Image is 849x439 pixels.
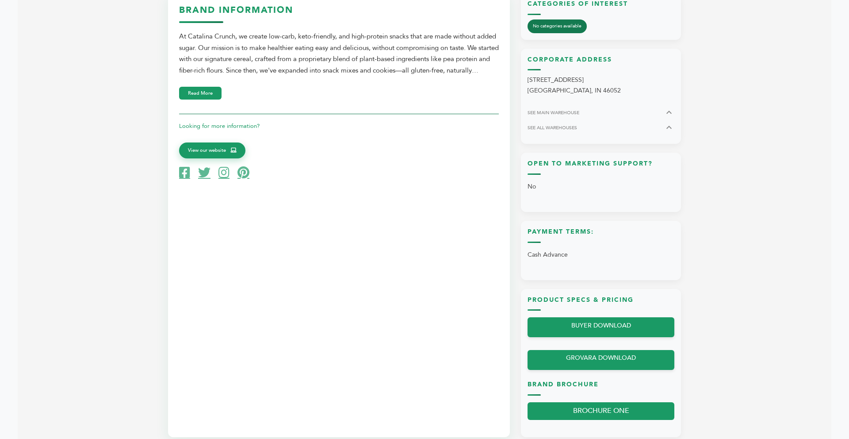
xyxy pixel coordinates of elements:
[188,146,226,154] span: View our website
[528,317,674,337] a: BUYER DOWNLOAD
[528,107,674,118] button: SEE MAIN WAREHOUSE
[528,122,674,133] button: SEE ALL WAREHOUSES
[179,142,245,158] a: View our website
[528,247,674,262] p: Cash Advance
[179,31,499,76] div: At Catalina Crunch, we create low-carb, keto-friendly, and high-protein snacks that are made with...
[528,19,587,33] span: No categories available
[528,380,674,396] h3: Brand Brochure
[528,75,674,96] p: [STREET_ADDRESS] [GEOGRAPHIC_DATA], IN 46052
[528,55,674,71] h3: Corporate Address
[179,4,499,23] h3: Brand Information
[528,227,674,243] h3: Payment Terms:
[179,87,222,100] button: Read More
[528,296,674,311] h3: Product Specs & Pricing
[528,109,579,116] span: SEE MAIN WAREHOUSE
[528,402,674,420] a: BROCHURE ONE
[528,350,674,370] a: GROVARA DOWNLOAD
[528,179,674,194] p: No
[528,124,577,131] span: SEE ALL WAREHOUSES
[528,159,674,175] h3: Open to Marketing Support?
[179,121,499,131] p: Looking for more information?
